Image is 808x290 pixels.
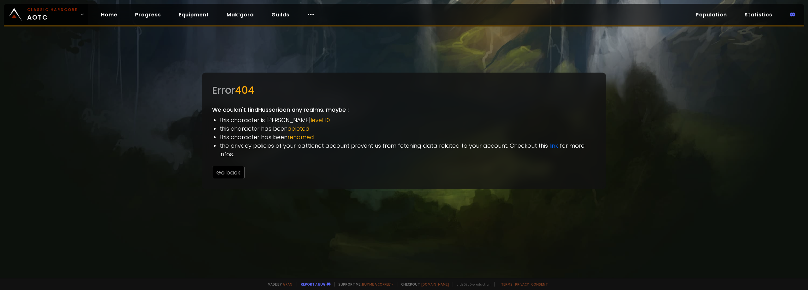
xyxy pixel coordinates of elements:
[531,282,548,287] a: Consent
[397,282,449,287] span: Checkout
[515,282,529,287] a: Privacy
[220,124,596,133] li: this character has been
[27,7,78,22] span: AOTC
[301,282,325,287] a: Report a bug
[130,8,166,21] a: Progress
[288,125,310,133] span: deleted
[283,282,292,287] a: a fan
[174,8,214,21] a: Equipment
[4,4,88,25] a: Classic HardcoreAOTC
[264,282,292,287] span: Made by
[220,141,596,158] li: the privacy policies of your battlenet account prevent us from fetching data related to your acco...
[288,133,314,141] span: renamed
[27,7,78,13] small: Classic Hardcore
[202,73,606,189] div: We couldn't find Hussario on any realms, maybe :
[96,8,122,21] a: Home
[222,8,259,21] a: Mak'gora
[212,83,596,98] div: Error
[220,116,596,124] li: this character is [PERSON_NAME]
[220,133,596,141] li: this character has been
[235,83,254,97] span: 404
[311,116,330,124] span: level 10
[334,282,393,287] span: Support me,
[212,166,245,179] button: Go back
[691,8,732,21] a: Population
[421,282,449,287] a: [DOMAIN_NAME]
[362,282,393,287] a: Buy me a coffee
[501,282,513,287] a: Terms
[212,169,245,176] a: Go back
[453,282,490,287] span: v. d752d5 - production
[740,8,777,21] a: Statistics
[550,142,558,150] a: link
[266,8,294,21] a: Guilds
